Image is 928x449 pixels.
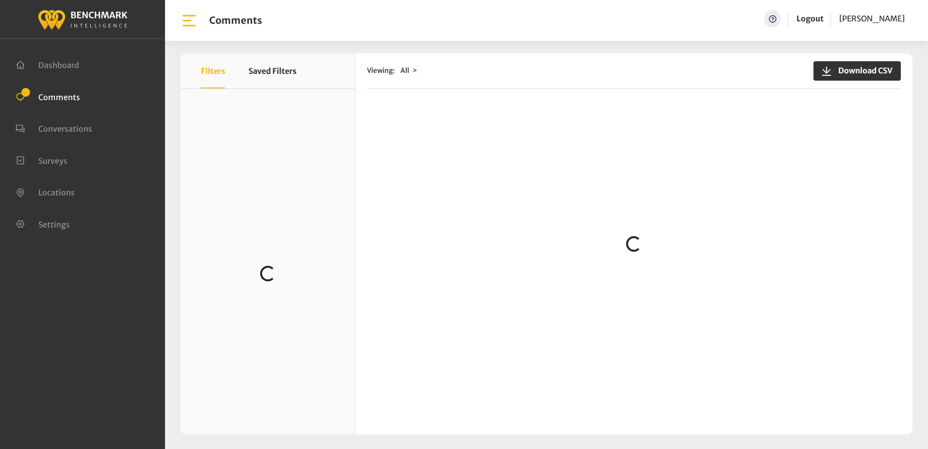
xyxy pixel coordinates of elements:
a: [PERSON_NAME] [839,10,905,27]
span: Dashboard [38,60,79,70]
span: [PERSON_NAME] [839,14,905,23]
img: benchmark [37,7,128,31]
button: Filters [201,53,225,88]
span: Comments [38,92,80,102]
a: Comments [16,91,80,101]
img: bar [181,12,198,29]
h1: Comments [209,15,262,26]
span: Download CSV [832,65,893,76]
button: Saved Filters [249,53,297,88]
a: Dashboard [16,59,79,69]
a: Logout [796,14,824,23]
a: Surveys [16,155,67,165]
span: Viewing: [367,66,395,76]
a: Conversations [16,123,92,133]
span: Surveys [38,155,67,165]
span: Conversations [38,124,92,134]
a: Settings [16,219,70,228]
a: Logout [796,10,824,27]
span: Settings [38,219,70,229]
button: Download CSV [813,61,901,81]
span: Locations [38,188,75,197]
a: Locations [16,187,75,196]
span: All [400,66,409,75]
